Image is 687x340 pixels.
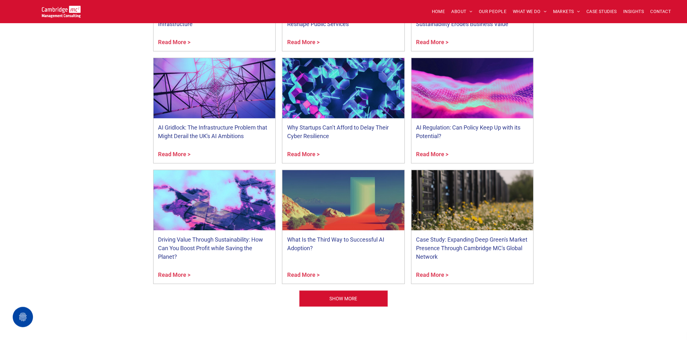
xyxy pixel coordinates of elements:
a: Read More > [416,150,529,158]
a: Read More > [416,270,529,279]
a: A Data centre in a field [412,170,534,230]
a: HOME [429,7,448,17]
a: Case Study: Expanding Deep Green's Market Presence Through Cambridge MC's Global Network [416,235,529,261]
a: Read More > [158,150,271,158]
a: Read More > [416,38,529,46]
a: OUR PEOPLE [476,7,510,17]
a: Driving Value Through Sustainability: How Can You Boost Profit while Saving the Planet? [158,235,271,261]
a: Aerial shot of wind turbines [154,170,276,230]
a: CONTACT [647,7,674,17]
a: Neon wave [412,58,534,118]
span: SHOW MORE [330,291,358,307]
a: Our People | Cambridge Management Consulting [299,290,388,307]
a: CASE STUDIES [584,7,620,17]
a: ABOUT [448,7,476,17]
a: WHAT WE DO [510,7,550,17]
a: Read More > [158,270,271,279]
a: MARKETS [550,7,583,17]
a: Abstract neon hexagons [282,58,405,118]
a: Read More > [287,270,400,279]
a: What Is the Third Way to Successful AI Adoption? [287,235,400,252]
a: Read More > [158,38,271,46]
a: AI Regulation: Can Policy Keep Up with its Potential? [416,123,529,140]
a: Read More > [287,38,400,46]
a: AI Gridlock: The Infrastructure Problem that Might Derail the UK's AI Ambitions [158,123,271,140]
a: INSIGHTS [620,7,647,17]
a: Abstract kaleidoscope of AI generated shapes [282,170,405,230]
a: Your Business Transformed | Cambridge Management Consulting [42,7,81,13]
a: Read More > [287,150,400,158]
img: Go to Homepage [42,6,81,18]
a: Why Startups Can’t Afford to Delay Their Cyber Resilience [287,123,400,140]
a: Close up of electricity pylon [154,58,276,118]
